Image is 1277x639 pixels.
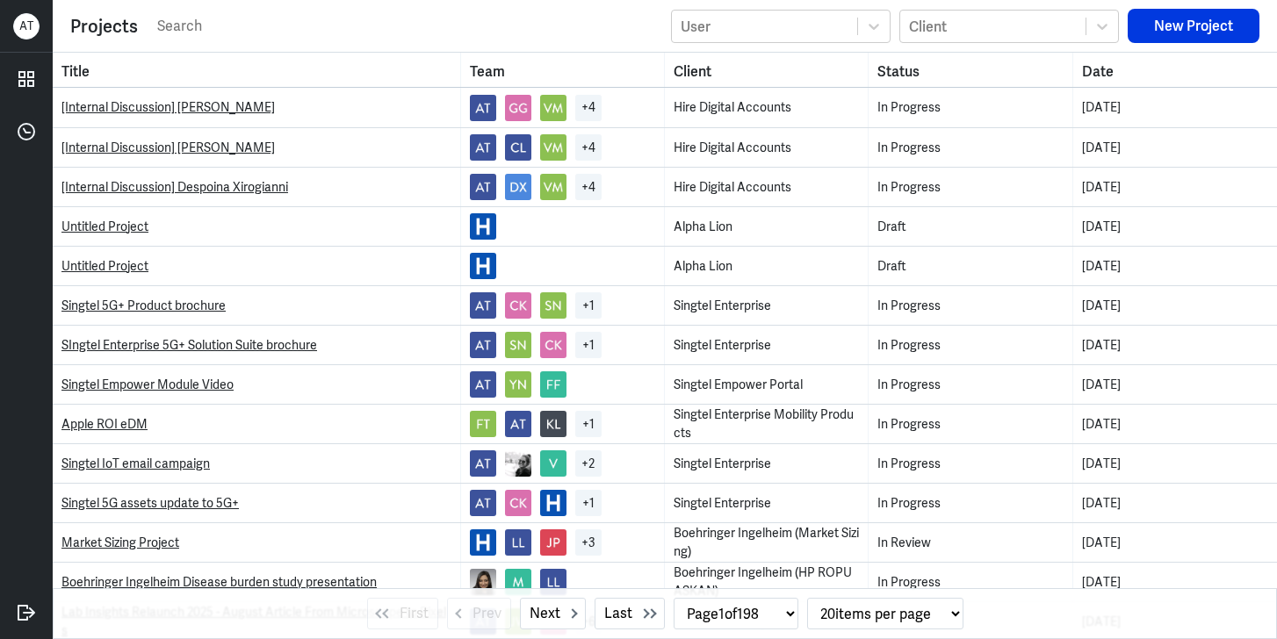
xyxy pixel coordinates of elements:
img: avatar.jpg [505,490,531,516]
th: Toggle SortBy [461,53,665,87]
a: Singtel IoT email campaign [61,456,210,471]
td: Team [461,168,665,206]
a: [Internal Discussion] [PERSON_NAME] [61,99,275,115]
td: Client [665,286,869,325]
td: Status [869,365,1072,404]
a: Untitled Project [61,258,148,274]
a: Singtel Empower Module Video [61,377,234,392]
td: Status [869,444,1072,483]
td: Client [665,484,869,522]
td: Status [869,405,1072,443]
a: Market Sizing Project [61,535,179,550]
th: Toggle SortBy [1073,53,1277,87]
td: Client [665,405,869,443]
td: Title [53,207,461,246]
a: Singtel 5G+ Product brochure [61,298,226,313]
img: avatar.jpg [540,450,566,477]
td: Title [53,365,461,404]
div: In Progress [877,297,1063,315]
button: First [367,598,438,629]
td: Team [461,444,665,483]
img: avatar.jpg [540,174,566,200]
td: Date [1073,326,1277,364]
img: avatar.jpg [540,332,566,358]
td: Title [53,326,461,364]
td: Client [665,365,869,404]
div: In Progress [877,178,1063,197]
a: [Internal Discussion] Despoina Xirogianni [61,179,288,195]
img: avatar.jpg [540,95,566,121]
td: Status [869,207,1072,246]
td: Client [665,247,869,285]
button: Prev [447,598,511,629]
img: avatar.jpg [470,450,496,477]
td: Client [665,168,869,206]
div: + 4 [575,174,602,200]
img: favicon-256x256.jpg [470,529,496,556]
td: Date [1073,405,1277,443]
div: [DATE] [1082,178,1268,197]
div: In Progress [877,98,1063,117]
img: avatar.jpg [470,134,496,161]
img: avatar.jpg [470,332,496,358]
img: avatar.jpg [470,95,496,121]
td: Client [665,326,869,364]
td: Date [1073,523,1277,562]
div: Singtel Enterprise [674,297,859,315]
td: Title [53,286,461,325]
div: + 4 [575,95,602,121]
td: Title [53,444,461,483]
div: In Progress [877,494,1063,513]
div: + 1 [575,411,602,437]
a: Untitled Project [61,219,148,234]
img: avatar.jpg [505,134,531,161]
td: Date [1073,247,1277,285]
td: Team [461,405,665,443]
div: [DATE] [1082,534,1268,552]
img: avatar.jpg [505,529,531,556]
td: Title [53,405,461,443]
div: [DATE] [1082,257,1268,276]
div: Singtel Enterprise [674,455,859,473]
td: Client [665,128,869,167]
th: Toggle SortBy [665,53,869,87]
span: Prev [473,603,501,624]
div: In Progress [877,415,1063,434]
div: [DATE] [1082,376,1268,394]
td: Status [869,484,1072,522]
td: Team [461,207,665,246]
div: Draft [877,257,1063,276]
td: Status [869,247,1072,285]
td: Team [461,247,665,285]
div: Boehringer Ingelheim (Market Sizing) [674,524,859,561]
td: Status [869,168,1072,206]
td: Client [665,207,869,246]
div: [DATE] [1082,494,1268,513]
img: avatar.jpg [540,569,566,595]
span: First [400,603,429,624]
div: Client [909,17,947,35]
div: [DATE] [1082,455,1268,473]
img: avatar.jpg [470,490,496,516]
td: Team [461,88,665,127]
th: Toggle SortBy [869,53,1072,87]
img: avatar.jpg [505,332,531,358]
img: avatar.jpg [505,371,531,398]
td: Team [461,523,665,562]
td: Date [1073,128,1277,167]
a: Singtel 5G assets update to 5G+ [61,495,239,511]
div: [DATE] [1082,573,1268,592]
div: In Progress [877,336,1063,355]
img: avatar.jpg [540,411,566,437]
div: In Progress [877,455,1063,473]
td: Title [53,128,461,167]
td: Date [1073,286,1277,325]
div: Projects [70,13,138,39]
td: Status [869,128,1072,167]
td: Team [461,128,665,167]
img: avatar.jpg [505,292,531,319]
img: avatar.jpg [540,134,566,161]
div: Singtel Enterprise Mobility Products [674,406,859,442]
div: Singtel Enterprise [674,494,859,513]
div: [DATE] [1082,415,1268,434]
